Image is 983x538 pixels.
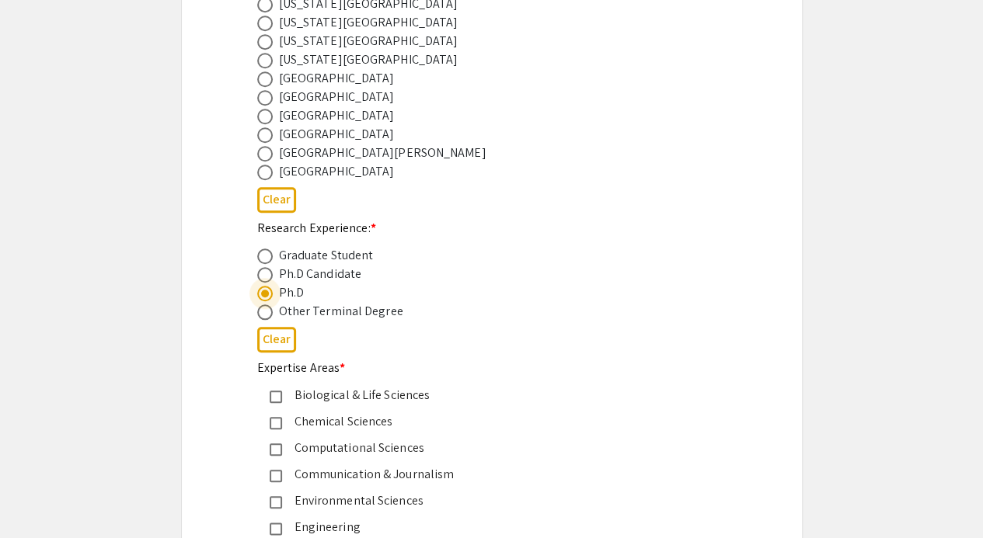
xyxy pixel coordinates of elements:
div: Computational Sciences [282,439,689,457]
div: [GEOGRAPHIC_DATA] [279,125,395,144]
button: Clear [257,187,296,213]
div: Communication & Journalism [282,465,689,484]
div: Ph.D [279,283,304,302]
div: Ph.D Candidate [279,265,361,283]
div: Other Terminal Degree [279,302,403,321]
div: Chemical Sciences [282,412,689,431]
div: Environmental Sciences [282,491,689,510]
mat-label: Research Experience: [257,220,376,236]
div: Graduate Student [279,246,374,265]
div: [GEOGRAPHIC_DATA] [279,106,395,125]
div: Engineering [282,518,689,536]
div: Biological & Life Sciences [282,386,689,404]
button: Clear [257,327,296,352]
div: [US_STATE][GEOGRAPHIC_DATA] [279,50,458,69]
iframe: Chat [12,468,66,526]
div: [GEOGRAPHIC_DATA] [279,69,395,88]
div: [GEOGRAPHIC_DATA] [279,88,395,106]
div: [GEOGRAPHIC_DATA] [279,162,395,181]
div: [GEOGRAPHIC_DATA][PERSON_NAME] [279,144,486,162]
mat-label: Expertise Areas [257,359,346,376]
div: [US_STATE][GEOGRAPHIC_DATA] [279,32,458,50]
div: [US_STATE][GEOGRAPHIC_DATA] [279,13,458,32]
